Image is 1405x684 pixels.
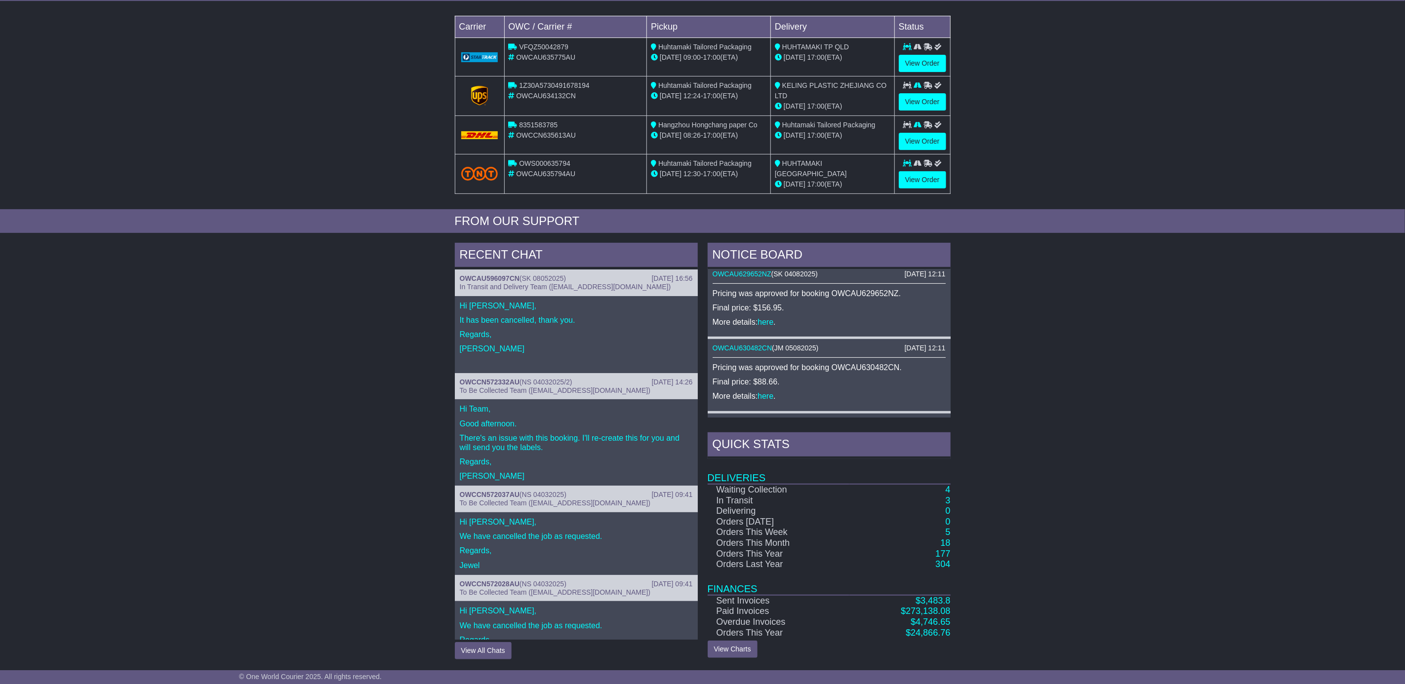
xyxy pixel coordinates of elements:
div: (ETA) [775,130,890,141]
p: Regards, [460,330,693,339]
span: OWS000635794 [519,159,570,167]
p: More details: . [713,391,946,401]
img: DHL.png [461,131,498,139]
td: Carrier [455,16,504,38]
p: Good afternoon. [460,419,693,428]
p: Hi [PERSON_NAME], [460,517,693,527]
span: Huhtamaki Tailored Packaging [782,121,876,129]
p: Final price: $88.66. [713,377,946,386]
p: Pricing was approved for booking OWCAU630482CN. [713,363,946,372]
a: here [758,318,773,326]
button: View All Chats [455,642,512,659]
span: 273,138.08 [906,606,950,616]
td: Waiting Collection [708,484,850,495]
td: Pickup [647,16,771,38]
span: 4,746.65 [916,617,950,627]
span: To Be Collected Team ([EMAIL_ADDRESS][DOMAIN_NAME]) [460,588,650,596]
p: Jewel [460,561,693,570]
a: 4 [945,485,950,494]
a: View Order [899,171,946,189]
span: SK 04082025 [773,270,815,278]
a: View Order [899,133,946,150]
td: Orders [DATE] [708,517,850,528]
span: 24,866.76 [911,628,950,638]
div: ( ) [460,491,693,499]
p: Regards, [460,546,693,555]
div: [DATE] 14:26 [651,378,692,386]
div: ( ) [713,344,946,352]
div: [DATE] 12:11 [904,270,945,278]
a: View Order [899,55,946,72]
div: (ETA) [775,179,890,190]
span: 09:00 [683,53,701,61]
a: 0 [945,517,950,527]
img: TNT_Domestic.png [461,167,498,180]
p: More details: . [713,317,946,327]
span: Hangzhou Hongchang paper Co [658,121,758,129]
span: 17:00 [703,131,721,139]
span: To Be Collected Team ([EMAIL_ADDRESS][DOMAIN_NAME]) [460,499,650,507]
span: Huhtamaki Tailored Packaging [658,159,752,167]
a: OWCCN572332AU [460,378,520,386]
span: To Be Collected Team ([EMAIL_ADDRESS][DOMAIN_NAME]) [460,386,650,394]
td: Overdue Invoices [708,617,850,628]
div: ( ) [713,270,946,278]
a: View Charts [708,641,758,658]
p: We have cancelled the job as requested. [460,532,693,541]
span: 17:00 [703,92,721,100]
td: Orders This Month [708,538,850,549]
span: [DATE] [660,92,682,100]
span: [DATE] [660,53,682,61]
div: (ETA) [775,101,890,112]
span: [DATE] [784,180,805,188]
span: In Transit and Delivery Team ([EMAIL_ADDRESS][DOMAIN_NAME]) [460,283,671,291]
a: 0 [945,506,950,516]
span: HUHTAMAKI [GEOGRAPHIC_DATA] [775,159,847,178]
td: OWC / Carrier # [504,16,647,38]
span: [DATE] [660,170,682,178]
td: Status [894,16,950,38]
div: FROM OUR SUPPORT [455,214,951,228]
span: 1Z30A5730491678194 [519,81,589,89]
td: Sent Invoices [708,595,850,607]
span: NS 04032025/2 [522,378,570,386]
span: 8351583785 [519,121,558,129]
p: Final price: $156.95. [713,303,946,312]
a: here [758,392,773,400]
div: [DATE] 16:56 [651,274,692,283]
a: View Order [899,93,946,111]
span: 17:00 [807,131,825,139]
p: [PERSON_NAME] [460,471,693,481]
p: There's an issue with this booking. I'll re-create this for you and will send you the labels. [460,433,693,452]
p: [PERSON_NAME] [460,344,693,353]
p: Pricing was approved for booking OWCAU629652NZ. [713,289,946,298]
p: Hi [PERSON_NAME], [460,301,693,310]
span: Huhtamaki Tailored Packaging [658,43,752,51]
span: NS 04032025 [522,580,564,588]
a: $24,866.76 [906,628,950,638]
div: - (ETA) [651,130,766,141]
td: Finances [708,570,951,595]
span: SK 08052025 [522,274,564,282]
a: OWCAU596097CN [460,274,520,282]
span: JM 05082025 [774,344,816,352]
p: It has been cancelled, thank you. [460,315,693,325]
p: Regards, [460,635,693,645]
div: NOTICE BOARD [708,243,951,269]
span: © One World Courier 2025. All rights reserved. [239,673,382,681]
td: Paid Invoices [708,606,850,617]
a: OWCAU630482CN [713,344,772,352]
span: 3,483.8 [921,596,950,606]
span: 17:00 [807,102,825,110]
a: OWCAU629652NZ [713,270,771,278]
div: - (ETA) [651,52,766,63]
span: NS 04032025 [522,491,564,498]
span: KELING PLASTIC ZHEJIANG CO LTD [775,81,887,100]
span: VFQZ50042879 [519,43,568,51]
div: RECENT CHAT [455,243,698,269]
td: In Transit [708,495,850,506]
div: ( ) [460,274,693,283]
span: 08:26 [683,131,701,139]
span: OWCCN635613AU [516,131,576,139]
a: 18 [940,538,950,548]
